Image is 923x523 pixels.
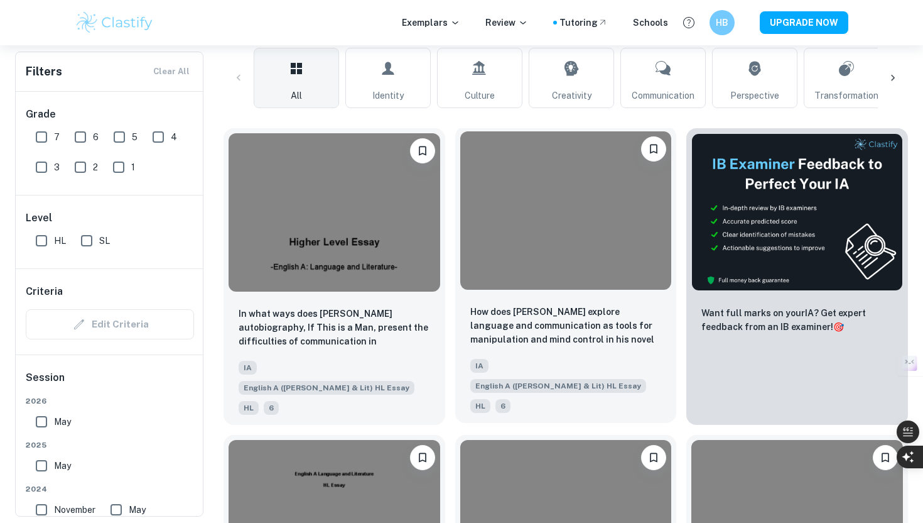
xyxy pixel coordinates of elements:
[410,445,435,470] button: Bookmark
[691,133,903,291] img: Thumbnail
[26,483,194,495] span: 2024
[641,136,666,162] button: Bookmark
[559,16,608,30] a: Tutoring
[470,379,646,393] span: English A ([PERSON_NAME] & Lit) HL Essay
[239,361,257,375] span: IA
[26,370,194,395] h6: Session
[54,503,95,517] span: November
[239,401,259,415] span: HL
[495,399,510,413] span: 6
[54,160,60,174] span: 3
[264,401,279,415] span: 6
[26,284,63,299] h6: Criteria
[760,11,848,34] button: UPGRADE NOW
[402,16,460,30] p: Exemplars
[372,89,404,102] span: Identity
[99,234,110,248] span: SL
[410,138,435,163] button: Bookmark
[171,130,177,144] span: 4
[470,359,488,373] span: IA
[552,89,591,102] span: Creativity
[470,305,662,348] p: How does Orwell explore language and communication as tools for manipulation and mind control in ...
[701,306,893,334] p: Want full marks on your IA ? Get expert feedback from an IB examiner!
[75,10,154,35] img: Clastify logo
[814,89,878,102] span: Transformation
[833,322,844,332] span: 🎯
[26,107,194,122] h6: Grade
[730,89,779,102] span: Perspective
[229,133,440,292] img: English A (Lang & Lit) HL Essay IA example thumbnail: In what ways does Primo Levi’s autobiogr
[54,130,60,144] span: 7
[26,63,62,80] h6: Filters
[132,130,138,144] span: 5
[632,89,694,102] span: Communication
[678,12,699,33] button: Help and Feedback
[93,160,98,174] span: 2
[54,459,71,473] span: May
[485,16,528,30] p: Review
[239,307,430,350] p: In what ways does Primo Levi’s autobiography, If This is a Man, present the difficulties of commu...
[641,445,666,470] button: Bookmark
[54,234,66,248] span: HL
[470,399,490,413] span: HL
[26,395,194,407] span: 2026
[129,503,146,517] span: May
[465,89,495,102] span: Culture
[460,131,672,290] img: English A (Lang & Lit) HL Essay IA example thumbnail: How does Orwell explore language and com
[710,10,735,35] button: HB
[239,381,414,395] span: English A ([PERSON_NAME] & Lit) HL Essay
[26,439,194,451] span: 2025
[26,309,194,339] div: Criteria filters are unavailable when searching by topic
[26,211,194,226] h6: Level
[291,89,302,102] span: All
[131,160,135,174] span: 1
[93,130,99,144] span: 6
[54,415,71,429] span: May
[455,128,677,425] a: BookmarkHow does Orwell explore language and communication as tools for manipulation and mind con...
[715,16,730,30] h6: HB
[686,128,908,425] a: ThumbnailWant full marks on yourIA? Get expert feedback from an IB examiner!
[873,445,898,470] button: Bookmark
[633,16,668,30] a: Schools
[224,128,445,425] a: BookmarkIn what ways does Primo Levi’s autobiography, If This is a Man, present the difficulties ...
